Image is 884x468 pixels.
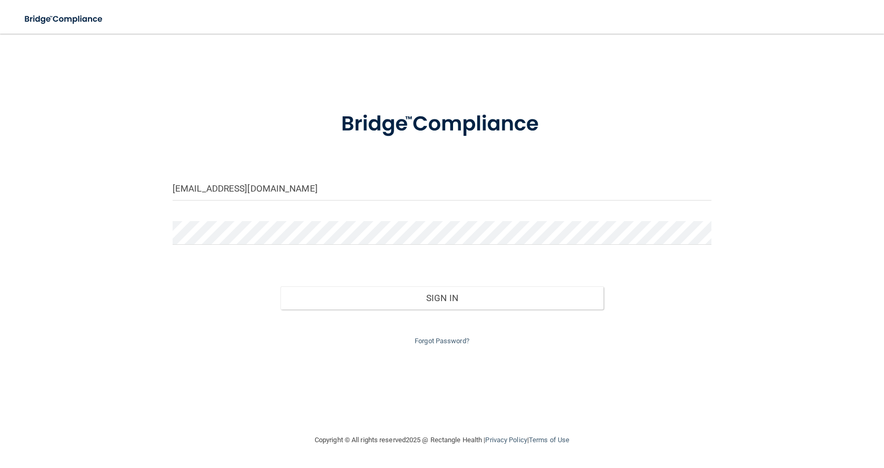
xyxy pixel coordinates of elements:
a: Privacy Policy [485,436,527,444]
img: bridge_compliance_login_screen.278c3ca4.svg [16,8,113,30]
a: Terms of Use [529,436,569,444]
button: Sign In [280,286,604,310]
input: Email [173,177,711,201]
img: bridge_compliance_login_screen.278c3ca4.svg [319,97,565,152]
div: Copyright © All rights reserved 2025 @ Rectangle Health | | [250,423,634,457]
a: Forgot Password? [415,337,469,345]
